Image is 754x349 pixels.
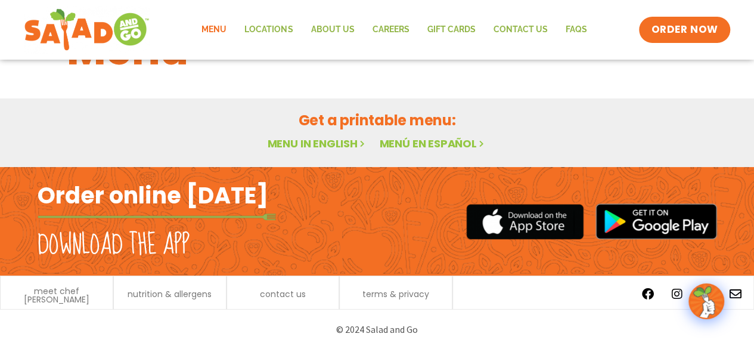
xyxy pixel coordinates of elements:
[38,228,190,262] h2: Download the app
[7,287,107,304] a: meet chef [PERSON_NAME]
[302,16,363,44] a: About Us
[363,16,418,44] a: Careers
[193,16,595,44] nav: Menu
[484,16,556,44] a: Contact Us
[193,16,235,44] a: Menu
[44,322,711,338] p: © 2024 Salad and Go
[260,290,306,298] a: contact us
[466,202,584,241] img: appstore
[379,136,486,151] a: Menú en español
[595,203,717,239] img: google_play
[38,181,268,210] h2: Order online [DATE]
[38,214,276,220] img: fork
[639,17,730,43] a: ORDER NOW
[128,290,212,298] a: nutrition & allergens
[556,16,595,44] a: FAQs
[690,285,723,318] img: wpChatIcon
[235,16,302,44] a: Locations
[267,136,367,151] a: Menu in English
[24,6,150,54] img: new-SAG-logo-768×292
[651,23,718,37] span: ORDER NOW
[67,110,688,131] h2: Get a printable menu:
[418,16,484,44] a: GIFT CARDS
[362,290,429,298] a: terms & privacy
